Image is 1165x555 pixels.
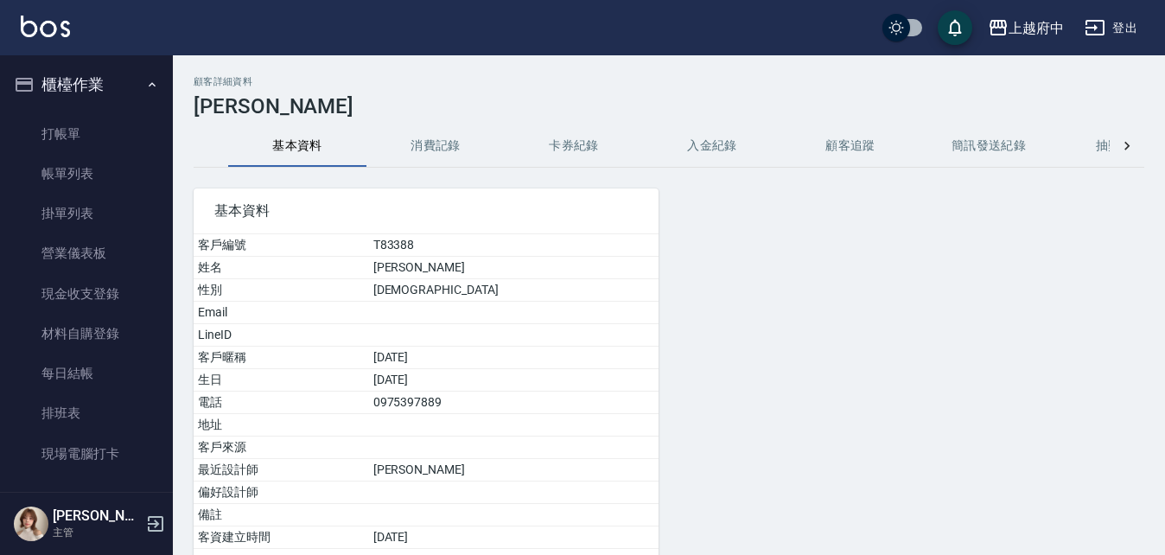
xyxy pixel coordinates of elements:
[194,347,369,369] td: 客戶暱稱
[194,302,369,324] td: Email
[194,76,1144,87] h2: 顧客詳細資料
[643,125,781,167] button: 入金紀錄
[7,154,166,194] a: 帳單列表
[369,369,659,392] td: [DATE]
[7,434,166,474] a: 現場電腦打卡
[214,202,638,220] span: 基本資料
[369,234,659,257] td: T83388
[7,114,166,154] a: 打帳單
[938,10,972,45] button: save
[7,274,166,314] a: 現金收支登錄
[21,16,70,37] img: Logo
[194,504,369,526] td: 備註
[194,392,369,414] td: 電話
[7,233,166,273] a: 營業儀表板
[194,257,369,279] td: 姓名
[369,526,659,549] td: [DATE]
[369,257,659,279] td: [PERSON_NAME]
[369,459,659,482] td: [PERSON_NAME]
[194,459,369,482] td: 最近設計師
[505,125,643,167] button: 卡券紀錄
[369,347,659,369] td: [DATE]
[194,94,1144,118] h3: [PERSON_NAME]
[7,354,166,393] a: 每日結帳
[7,393,166,433] a: 排班表
[194,437,369,459] td: 客戶來源
[194,369,369,392] td: 生日
[981,10,1071,46] button: 上越府中
[53,507,141,525] h5: [PERSON_NAME]
[14,507,48,541] img: Person
[194,414,369,437] td: 地址
[1009,17,1064,39] div: 上越府中
[228,125,366,167] button: 基本資料
[53,525,141,540] p: 主管
[194,526,369,549] td: 客資建立時間
[781,125,920,167] button: 顧客追蹤
[1078,12,1144,44] button: 登出
[7,314,166,354] a: 材料自購登錄
[7,194,166,233] a: 掛單列表
[920,125,1058,167] button: 簡訊發送紀錄
[194,279,369,302] td: 性別
[366,125,505,167] button: 消費記錄
[7,481,166,526] button: 預約管理
[369,392,659,414] td: 0975397889
[194,234,369,257] td: 客戶編號
[7,62,166,107] button: 櫃檯作業
[369,279,659,302] td: [DEMOGRAPHIC_DATA]
[194,324,369,347] td: LineID
[194,482,369,504] td: 偏好設計師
